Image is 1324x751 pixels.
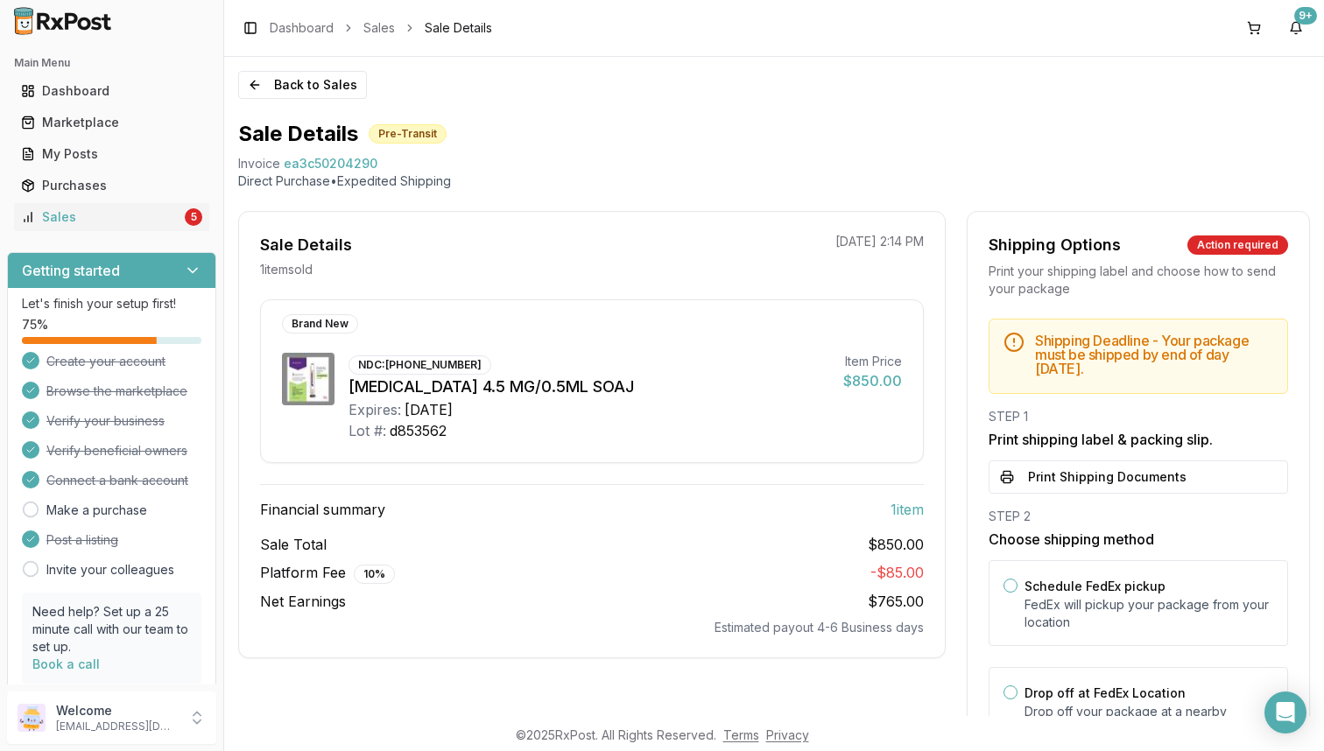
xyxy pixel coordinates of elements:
a: Marketplace [14,107,209,138]
div: Expires: [349,399,401,420]
div: STEP 2 [989,508,1288,525]
div: My Posts [21,145,202,163]
a: Terms [723,727,759,742]
h2: Main Menu [14,56,209,70]
button: Back to Sales [238,71,367,99]
a: Sales5 [14,201,209,233]
p: 1 item sold [260,261,313,278]
div: 5 [185,208,202,226]
a: Invite your colleagues [46,561,174,579]
span: Post a listing [46,531,118,549]
button: My Posts [7,140,216,168]
div: Dashboard [21,82,202,100]
img: User avatar [18,704,46,732]
div: d853562 [390,420,447,441]
button: Marketplace [7,109,216,137]
p: Drop off your package at a nearby [GEOGRAPHIC_DATA] location by [DATE] . [1025,703,1273,738]
div: 9+ [1294,7,1317,25]
button: Purchases [7,172,216,200]
a: Book a call [32,656,100,671]
div: Estimated payout 4-6 Business days [260,619,924,636]
a: Dashboard [14,75,209,107]
button: Sales5 [7,203,216,231]
div: Sale Details [260,233,352,257]
span: Verify beneficial owners [46,442,187,460]
span: ea3c50204290 [284,155,377,172]
div: Purchases [21,177,202,194]
div: Open Intercom Messenger [1264,691,1306,733]
a: Make a purchase [46,502,147,519]
span: Sale Details [425,19,492,37]
h3: Print shipping label & packing slip. [989,429,1288,450]
div: [MEDICAL_DATA] 4.5 MG/0.5ML SOAJ [349,375,829,399]
h3: Getting started [22,260,120,281]
label: Schedule FedEx pickup [1025,579,1166,593]
span: - $85.00 [870,564,924,581]
div: Lot #: [349,420,386,441]
span: Net Earnings [260,591,346,612]
div: Sales [21,208,181,226]
p: Let's finish your setup first! [22,295,201,312]
img: Trulicity 4.5 MG/0.5ML SOAJ [282,353,335,405]
span: $765.00 [868,593,924,610]
span: Create your account [46,353,165,370]
h1: Sale Details [238,120,358,148]
span: Browse the marketplace [46,383,187,400]
p: Direct Purchase • Expedited Shipping [238,172,1310,190]
p: Welcome [56,702,178,719]
div: Action required [1187,235,1288,255]
div: STEP 1 [989,408,1288,425]
div: $850.00 [843,370,902,391]
span: Connect a bank account [46,472,188,489]
p: [EMAIL_ADDRESS][DOMAIN_NAME] [56,719,178,733]
span: Verify your business [46,412,165,430]
img: RxPost Logo [7,7,119,35]
a: Sales [363,19,395,37]
label: Drop off at FedEx Location [1025,685,1186,700]
a: Privacy [766,727,809,742]
p: [DATE] 2:14 PM [835,233,924,250]
div: NDC: [PHONE_NUMBER] [349,355,491,375]
div: Marketplace [21,114,202,131]
span: 1 item [891,499,924,520]
div: [DATE] [405,399,453,420]
div: Pre-Transit [369,124,447,144]
span: Platform Fee [260,562,395,584]
button: Dashboard [7,77,216,105]
h5: Shipping Deadline - Your package must be shipped by end of day [DATE] . [1035,333,1273,375]
a: My Posts [14,138,209,170]
p: Need help? Set up a 25 minute call with our team to set up. [32,603,191,656]
h3: Choose shipping method [989,529,1288,550]
button: Print Shipping Documents [989,460,1288,494]
div: 10 % [354,565,395,584]
button: 9+ [1282,14,1310,42]
a: Dashboard [270,19,334,37]
div: Print your shipping label and choose how to send your package [989,263,1288,298]
div: Item Price [843,353,902,370]
nav: breadcrumb [270,19,492,37]
p: FedEx will pickup your package from your location [1025,596,1273,631]
div: Shipping Options [989,233,1121,257]
div: Invoice [238,155,280,172]
a: Purchases [14,170,209,201]
span: $850.00 [868,534,924,555]
span: Sale Total [260,534,327,555]
span: Financial summary [260,499,385,520]
div: Brand New [282,314,358,333]
span: 75 % [22,316,48,333]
